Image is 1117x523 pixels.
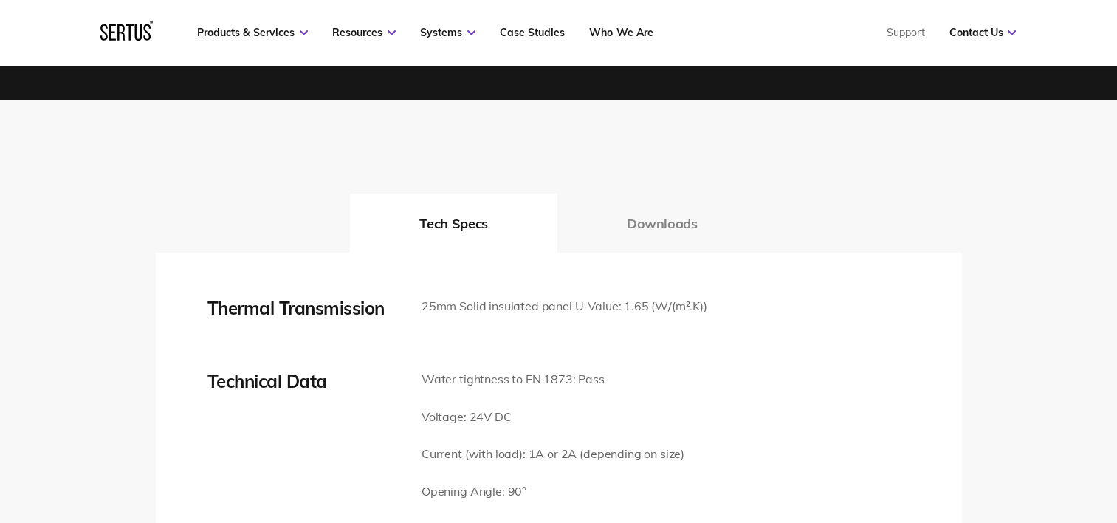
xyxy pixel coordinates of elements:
div: Thermal Transmission [207,297,399,319]
button: Downloads [557,194,767,253]
div: Technical Data [207,370,399,392]
a: Contact Us [949,26,1016,39]
p: Voltage: 24V DC [422,408,687,427]
a: Case Studies [500,26,565,39]
a: Products & Services [197,26,308,39]
a: Systems [420,26,475,39]
p: Opening Angle: 90° [422,482,687,502]
p: Water tightness to EN 1873: Pass [422,370,687,389]
a: Resources [332,26,396,39]
p: 25mm Solid insulated panel U-Value: 1.65 (W/(m².K)) [422,297,707,316]
p: Current (with load): 1A or 2A (depending on size) [422,445,687,464]
a: Who We Are [589,26,653,39]
iframe: Chat Widget [1043,452,1117,523]
a: Support [886,26,924,39]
